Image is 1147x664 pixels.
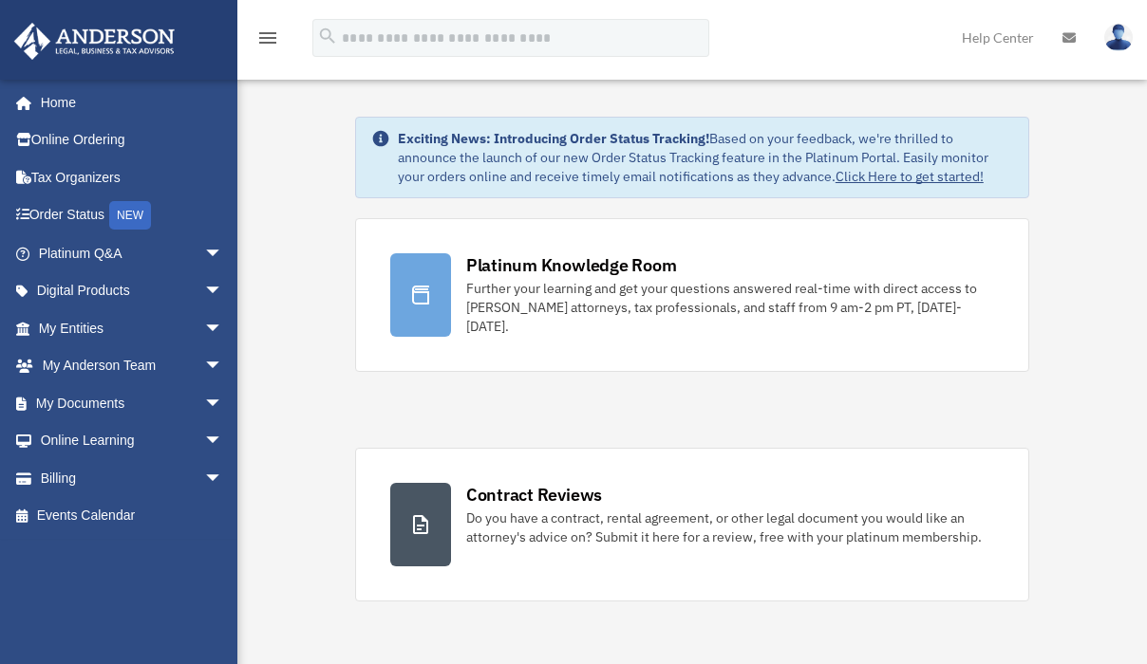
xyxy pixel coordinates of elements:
[466,508,994,546] div: Do you have a contract, rental agreement, or other legal document you would like an attorney's ad...
[355,218,1029,372] a: Platinum Knowledge Room Further your learning and get your questions answered real-time with dire...
[355,448,1029,601] a: Contract Reviews Do you have a contract, rental agreement, or other legal document you would like...
[398,130,709,147] strong: Exciting News: Introducing Order Status Tracking!
[13,272,252,310] a: Digital Productsarrow_drop_down
[204,272,242,311] span: arrow_drop_down
[13,158,252,196] a: Tax Organizers
[204,309,242,348] span: arrow_drop_down
[13,234,252,272] a: Platinum Q&Aarrow_drop_down
[466,253,677,277] div: Platinum Knowledge Room
[13,83,242,121] a: Home
[13,422,252,460] a: Online Learningarrow_drop_down
[204,459,242,498] span: arrow_drop_down
[13,384,252,422] a: My Documentsarrow_drop_down
[13,497,252,535] a: Events Calendar
[466,483,602,507] div: Contract Reviews
[204,422,242,461] span: arrow_drop_down
[204,234,242,273] span: arrow_drop_down
[256,27,279,49] i: menu
[317,26,338,46] i: search
[398,129,1013,186] div: Based on your feedback, we're thrilled to announce the launch of our new Order Status Tracking fe...
[9,23,180,60] img: Anderson Advisors Platinum Portal
[836,168,984,185] a: Click Here to get started!
[256,33,279,49] a: menu
[204,384,242,423] span: arrow_drop_down
[204,347,242,386] span: arrow_drop_down
[1104,24,1133,51] img: User Pic
[13,196,252,235] a: Order StatusNEW
[13,459,252,497] a: Billingarrow_drop_down
[13,347,252,385] a: My Anderson Teamarrow_drop_down
[13,121,252,159] a: Online Ordering
[109,201,151,230] div: NEW
[466,279,994,336] div: Further your learning and get your questions answered real-time with direct access to [PERSON_NAM...
[13,309,252,347] a: My Entitiesarrow_drop_down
